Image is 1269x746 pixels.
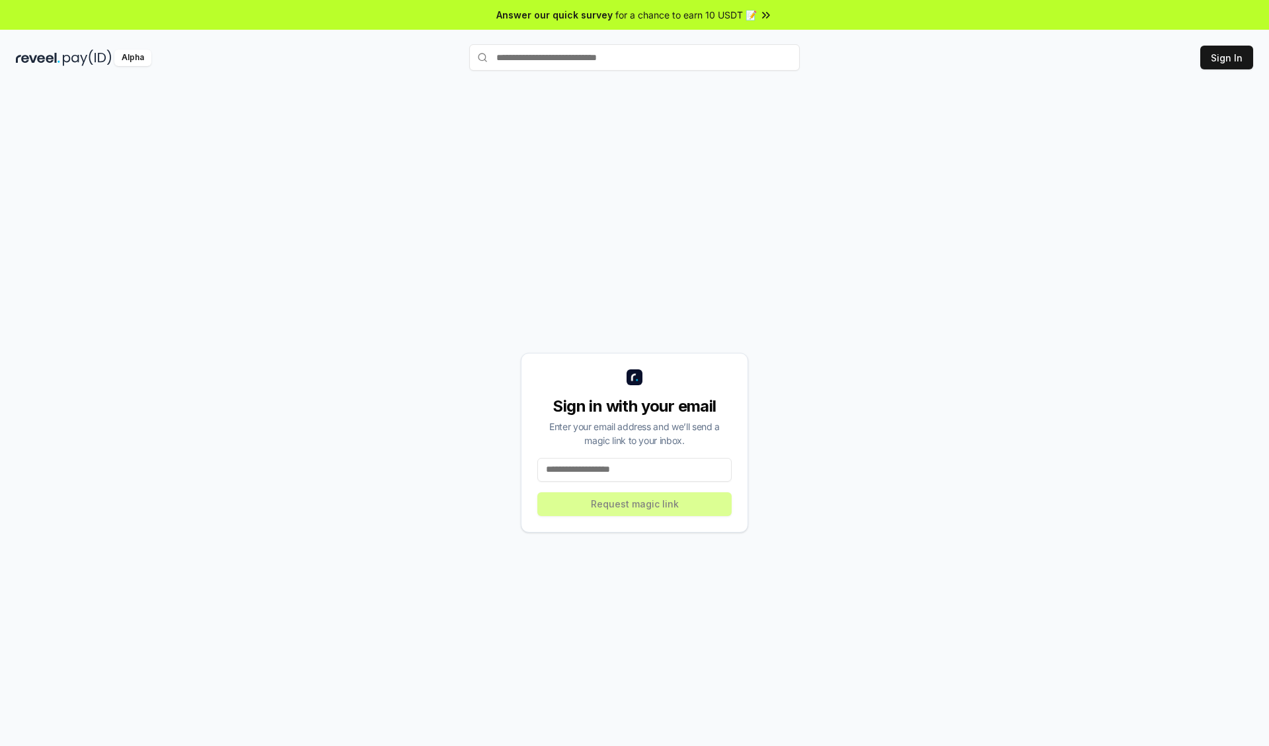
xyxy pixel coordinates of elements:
div: Enter your email address and we’ll send a magic link to your inbox. [537,420,732,447]
div: Alpha [114,50,151,66]
img: logo_small [627,369,642,385]
img: reveel_dark [16,50,60,66]
img: pay_id [63,50,112,66]
span: Answer our quick survey [496,8,613,22]
div: Sign in with your email [537,396,732,417]
span: for a chance to earn 10 USDT 📝 [615,8,757,22]
button: Sign In [1200,46,1253,69]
